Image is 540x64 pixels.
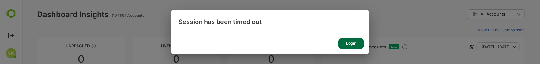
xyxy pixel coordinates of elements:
button: View Funnel Comparison [453,25,503,35]
button: [DATE] - [DATE] [455,42,498,51]
span: All Accounts [458,12,483,16]
div: Login [338,38,364,49]
span: New [369,45,375,48]
div: Aware [206,43,293,48]
a: 87Net New Accounts [318,44,364,49]
div: Dashboard Insights [15,10,86,19]
ag: (104691 Accounts) [90,13,125,18]
div: All Accounts [450,11,493,17]
div: Unengaged [110,43,198,48]
div: Discover new ICP-fit accounts showing engagement — via intent surges, anonymous website visits, L... [380,44,386,50]
div: Unreached [15,43,103,48]
div: These accounts have just entered the buying cycle and need further nurturing [254,43,259,48]
div: Session has been timed out [171,10,369,33]
div: This card does not support filter and segments [448,45,452,49]
div: These accounts have not been engaged with for a defined time period [69,43,74,48]
div: These accounts have not shown enough engagement and need nurturing [164,43,170,48]
div: All Accounts [446,8,503,21]
span: [DATE] - [DATE] [460,43,488,51]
